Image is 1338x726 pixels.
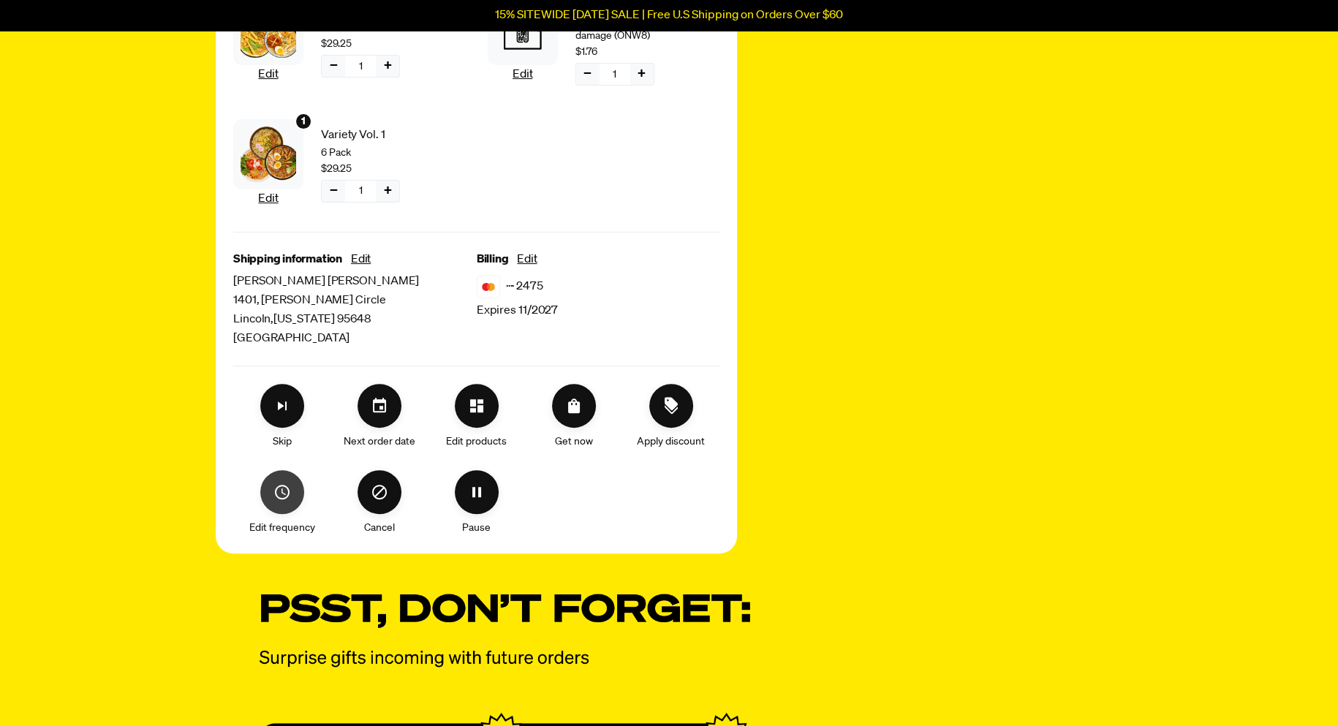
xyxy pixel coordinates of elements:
span: $29.25 [321,36,352,52]
span: Next order date [344,434,415,450]
span: Edit products [446,434,507,450]
span: [GEOGRAPHIC_DATA] [233,329,477,348]
span: Cancel [364,520,395,536]
img: svg%3E [477,275,500,298]
span: Lincoln , [US_STATE] 95648 [233,310,477,329]
button: Edit [517,250,537,269]
span: $29.25 [321,161,352,177]
span: Shipping information [233,250,342,269]
button: Increase quantity [376,181,399,202]
span: 6 Pack [321,145,466,161]
span: Expires 11/2027 [477,301,559,320]
button: Edit products [455,384,499,428]
button: Edit [258,65,278,84]
button: Edit frequency [260,470,304,514]
button: Cancel [358,470,401,514]
span: Edit frequency [249,520,315,536]
p: 15% SITEWIDE [DATE] SALE | Free U.S Shipping on Orders Over $60 [495,9,843,22]
span: 1 [359,58,363,75]
button: Decrease quantity [322,56,345,77]
span: Variety Vol. 1 [321,126,466,145]
div: Subscription product: Variety Vol. 1 [233,113,466,214]
button: Edit [258,189,278,208]
span: 1 [613,67,616,83]
span: 1401 , [PERSON_NAME] Circle [233,291,477,310]
button: Increase quantity [376,56,399,77]
span: $1.76 [575,44,597,60]
span: [PERSON_NAME] [PERSON_NAME] [233,272,477,291]
button: Set your next order date [358,384,401,428]
span: Skip [273,434,292,450]
span: 1 [301,113,306,129]
button: Increase quantity [630,64,654,85]
div: 1 units of item: Variety Vol. 1 [295,113,312,130]
div: Make changes for subscription [233,384,719,536]
button: Order Now [552,384,596,428]
span: ···· 2475 [506,277,543,296]
button: Edit [513,65,532,84]
img: Variety Vol. 1 [241,126,296,182]
span: Pause [462,520,491,536]
span: 1 [359,183,363,199]
button: Decrease quantity [576,64,600,85]
button: Decrease quantity [322,181,345,202]
button: Edit [351,250,371,269]
button: Pause [455,470,499,514]
button: Apply discount [649,384,693,428]
span: Apply discount [637,434,705,450]
span: Get now [555,434,593,450]
span: Billing [477,250,509,269]
button: Skip subscription [260,384,304,428]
